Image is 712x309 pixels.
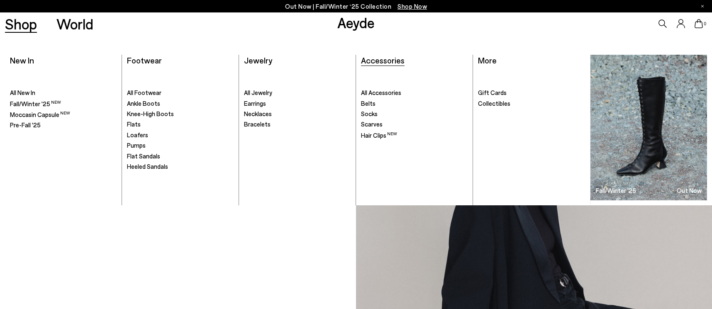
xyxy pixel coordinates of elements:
[397,2,427,10] span: Navigate to /collections/new-in
[10,100,117,108] a: Fall/Winter '25
[10,121,41,129] span: Pre-Fall '25
[127,163,168,170] span: Heeled Sandals
[244,110,272,117] span: Necklaces
[361,131,468,140] a: Hair Clips
[127,89,234,97] a: All Footwear
[127,131,148,139] span: Loafers
[127,141,146,149] span: Pumps
[127,120,141,128] span: Flats
[127,110,174,117] span: Knee-High Boots
[244,120,351,129] a: Bracelets
[244,110,351,118] a: Necklaces
[361,89,468,97] a: All Accessories
[127,152,234,161] a: Flat Sandals
[478,89,507,96] span: Gift Cards
[127,89,161,96] span: All Footwear
[478,100,585,108] a: Collectibles
[478,89,585,97] a: Gift Cards
[127,152,160,160] span: Flat Sandals
[361,110,468,118] a: Socks
[56,17,93,31] a: World
[244,89,272,96] span: All Jewelry
[361,110,378,117] span: Socks
[361,55,405,65] a: Accessories
[10,121,117,129] a: Pre-Fall '25
[10,89,117,97] a: All New In
[127,163,234,171] a: Heeled Sandals
[5,17,37,31] a: Shop
[244,120,271,128] span: Bracelets
[361,89,401,96] span: All Accessories
[244,55,272,65] a: Jewelry
[677,187,702,194] h3: Out Now
[361,120,468,129] a: Scarves
[285,1,427,12] p: Out Now | Fall/Winter ‘25 Collection
[478,100,510,107] span: Collectibles
[361,100,376,107] span: Belts
[590,55,707,201] a: Fall/Winter '25 Out Now
[244,100,351,108] a: Earrings
[127,120,234,129] a: Flats
[127,100,160,107] span: Ankle Boots
[337,14,375,31] a: Aeyde
[596,187,636,194] h3: Fall/Winter '25
[695,19,703,28] a: 0
[127,55,162,65] a: Footwear
[361,131,397,139] span: Hair Clips
[590,55,707,201] img: Group_1295_900x.jpg
[127,131,234,139] a: Loafers
[10,89,35,96] span: All New In
[703,22,707,26] span: 0
[10,55,34,65] a: New In
[127,100,234,108] a: Ankle Boots
[10,111,70,118] span: Moccasin Capsule
[10,110,117,119] a: Moccasin Capsule
[361,100,468,108] a: Belts
[244,100,266,107] span: Earrings
[10,100,61,107] span: Fall/Winter '25
[478,55,497,65] a: More
[127,110,234,118] a: Knee-High Boots
[127,141,234,150] a: Pumps
[244,89,351,97] a: All Jewelry
[361,120,383,128] span: Scarves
